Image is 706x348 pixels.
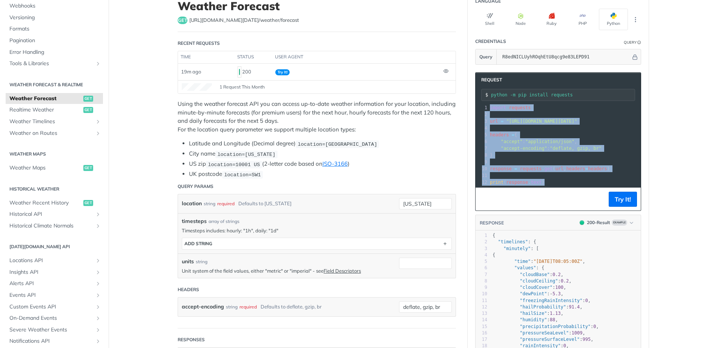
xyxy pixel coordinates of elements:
span: "cloudBase" [520,272,549,277]
div: 200 - Result [587,219,610,226]
span: Weather Timelines [9,118,93,125]
div: string [196,258,207,265]
button: Query [476,49,497,64]
a: Alerts APIShow subpages for Alerts API [6,278,103,289]
div: 13 [476,310,487,317]
span: Tools & Libraries [9,60,93,67]
div: string [204,198,215,209]
span: 0 [585,298,588,303]
span: "time" [514,259,531,264]
span: 91.4 [569,304,580,310]
div: 7 [476,145,488,152]
div: 12 [476,179,488,186]
th: status [235,51,272,63]
div: 9 [476,159,488,165]
a: Historical Climate NormalsShow subpages for Historical Climate Normals [6,220,103,232]
button: Show subpages for Tools & Libraries [95,61,101,67]
div: Responses [178,336,205,343]
span: 100 [555,285,563,290]
div: 6 [476,265,487,271]
div: 4 [476,125,488,131]
span: text [531,180,542,185]
label: accept-encoding [182,301,224,312]
span: { [493,252,495,258]
a: Error Handling [6,47,103,58]
span: get [83,107,93,113]
span: "[DATE]T08:05:00Z" [533,259,582,264]
a: Weather Forecastget [6,93,103,104]
span: : , [493,330,585,336]
span: : , [493,317,558,322]
div: 4 [476,252,487,258]
span: "[URL][DOMAIN_NAME][DATE]" [506,119,577,124]
span: 88 [550,317,555,322]
a: Formats [6,23,103,35]
span: requests [509,105,531,110]
span: : , [493,291,563,296]
div: 15 [476,324,487,330]
div: Defaults to deflate, gzip, br [261,301,322,312]
div: Credentials [475,38,506,45]
div: 200 [238,66,269,78]
canvas: Line Graph [182,83,212,91]
label: location [182,198,202,209]
a: Tools & LibrariesShow subpages for Tools & Libraries [6,58,103,69]
div: 11 [476,298,487,304]
button: Show subpages for Insights API [95,269,101,275]
span: = [512,132,514,137]
div: 1 [476,232,487,239]
div: required [239,301,257,312]
div: 3 [476,246,487,252]
a: Weather Mapsget [6,162,103,174]
h2: Weather Forecast & realtime [6,81,103,88]
span: : { [493,239,536,244]
span: 200 [580,220,584,225]
span: "cloudCeiling" [520,278,558,284]
span: 0 [593,324,596,329]
span: Webhooks [9,2,101,10]
a: Severe Weather EventsShow subpages for Severe Weather Events [6,324,103,336]
span: : , [493,324,599,329]
svg: More ellipsis [632,16,639,23]
span: get [83,96,93,102]
span: "pressureSeaLevel" [520,330,569,336]
div: Defaults to [US_STATE] [238,198,292,209]
span: 1 Request This Month [219,84,265,90]
div: 9 [476,284,487,291]
span: 1.13 [550,311,561,316]
li: US zip (2-letter code based on ) [189,160,456,168]
span: Weather Maps [9,164,81,172]
div: 11 [476,172,488,179]
span: https://api.tomorrow.io/v4/weather/forecast [189,17,299,24]
span: "hailSize" [520,311,547,316]
span: 19m ago [181,69,201,75]
span: Events API [9,292,93,299]
p: Using the weather forecast API you can access up-to-date weather information for your location, i... [178,100,456,134]
span: Request [477,76,502,83]
div: 12 [476,304,487,310]
button: Show subpages for Notifications API [95,338,101,344]
span: Error Handling [9,49,101,56]
span: : [490,146,602,151]
input: apikey [499,49,631,64]
button: Show subpages for Locations API [95,258,101,264]
button: Shell [475,9,504,30]
a: Custom Events APIShow subpages for Custom Events API [6,301,103,313]
span: location=[US_STATE] [217,151,275,157]
label: units [182,258,194,266]
li: Latitude and Longitude (Decimal degree) [189,139,456,148]
span: Query [479,53,493,60]
span: Weather on Routes [9,130,93,137]
span: Historical Climate Normals [9,222,93,230]
span: Historical API [9,211,93,218]
span: "humidity" [520,317,547,322]
a: Locations APIShow subpages for Locations API [6,255,103,266]
button: Show subpages for On-Demand Events [95,315,101,321]
a: Pagination [6,35,103,46]
span: "application/json" [525,139,574,144]
button: Show subpages for Weather Timelines [95,119,101,125]
span: Notifications API [9,337,93,345]
a: Realtime Weatherget [6,104,103,116]
span: "deflate, gzip, br" [550,146,602,151]
span: Insights API [9,269,93,276]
